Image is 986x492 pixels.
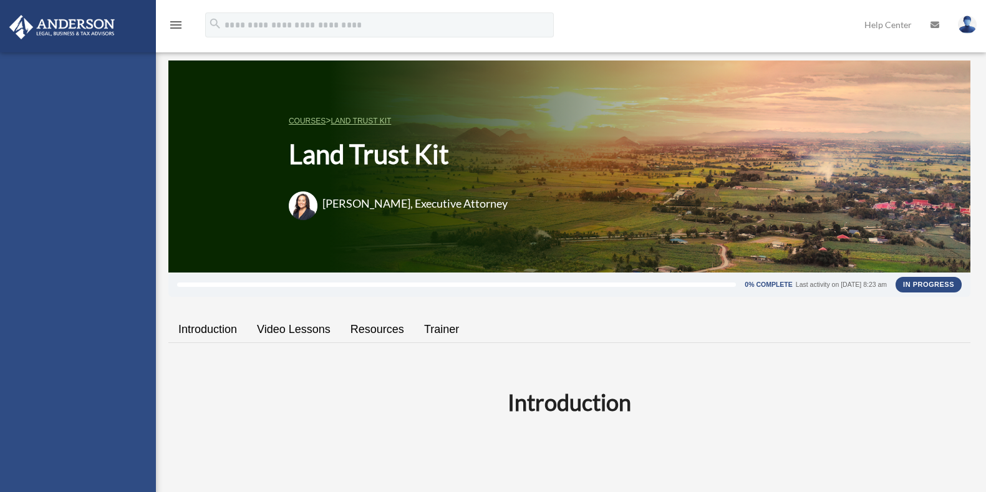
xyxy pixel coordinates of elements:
h2: Introduction [176,387,963,418]
div: Last activity on [DATE] 8:23 am [796,281,887,288]
div: In Progress [896,277,962,292]
img: Amanda-Wylanda.png [289,191,317,220]
h3: [PERSON_NAME], Executive Attorney [322,196,508,211]
img: Anderson Advisors Platinum Portal [6,15,118,39]
a: menu [168,22,183,32]
i: menu [168,17,183,32]
a: Trainer [414,312,469,347]
div: 0% Complete [745,281,792,288]
a: Video Lessons [247,312,341,347]
a: Introduction [168,312,247,347]
img: User Pic [958,16,977,34]
p: > [289,113,523,128]
a: Land Trust Kit [331,117,391,125]
h1: Land Trust Kit [289,136,523,173]
i: search [208,17,222,31]
a: Resources [341,312,414,347]
a: COURSES [289,117,326,125]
